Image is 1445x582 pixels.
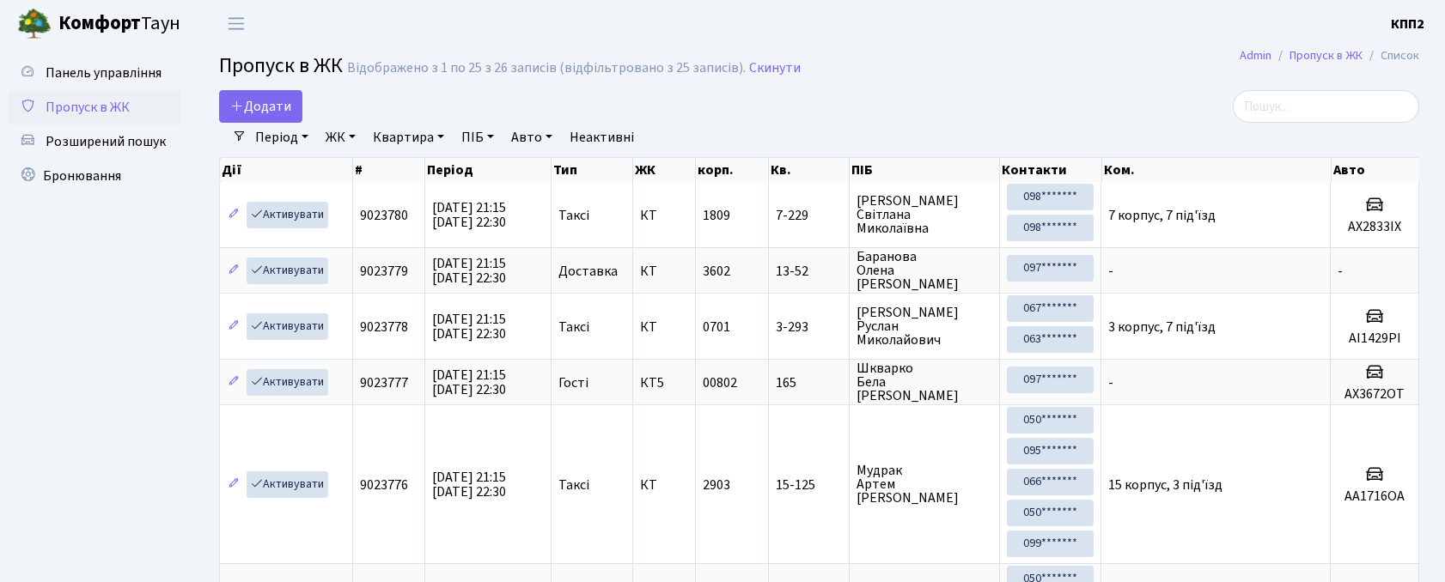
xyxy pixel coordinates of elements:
span: Гості [558,376,588,390]
span: 7-229 [776,209,842,222]
span: 15 корпус, 3 під'їзд [1108,476,1222,494]
span: Баранова Олена [PERSON_NAME] [857,250,992,291]
span: 3 корпус, 7 під'їзд [1108,318,1216,336]
a: Пропуск в ЖК [9,90,180,124]
a: Панель управління [9,56,180,90]
img: logo.png [17,7,52,41]
span: [DATE] 21:15 [DATE] 22:30 [432,366,506,399]
span: Пропуск в ЖК [46,98,130,117]
a: Період [248,123,315,152]
span: КТ [640,264,688,278]
a: ЖК [319,123,363,152]
a: Активувати [247,202,328,228]
b: КПП2 [1391,15,1424,33]
span: 9023779 [360,262,408,281]
span: 7 корпус, 7 під'їзд [1108,206,1216,225]
span: - [1108,373,1113,392]
span: Доставка [558,264,618,278]
span: КТ5 [640,376,688,390]
li: Список [1363,46,1419,65]
span: 165 [776,376,842,390]
span: [PERSON_NAME] Руслан Миколайович [857,306,992,347]
div: Відображено з 1 по 25 з 26 записів (відфільтровано з 25 записів). [347,60,746,76]
b: Комфорт [58,9,141,37]
a: Розширений пошук [9,124,180,159]
a: Активувати [247,313,328,340]
span: 3602 [703,262,730,281]
a: Активувати [247,471,328,498]
th: Дії [220,158,353,182]
span: [DATE] 21:15 [DATE] 22:30 [432,468,506,501]
span: Додати [230,97,291,116]
span: 3-293 [776,320,842,334]
button: Переключити навігацію [215,9,258,38]
span: Таксі [558,478,589,492]
h5: АІ1429РІ [1338,330,1411,347]
a: Admin [1240,46,1271,64]
a: Бронювання [9,159,180,193]
input: Пошук... [1233,90,1419,123]
span: [DATE] 21:15 [DATE] 22:30 [432,254,506,288]
span: 1809 [703,206,730,225]
th: ЖК [633,158,696,182]
th: корп. [696,158,769,182]
span: 15-125 [776,478,842,492]
span: 13-52 [776,264,842,278]
nav: breadcrumb [1214,38,1445,74]
span: Таун [58,9,180,39]
span: КТ [640,209,688,222]
span: Розширений пошук [46,132,166,151]
a: ПІБ [454,123,501,152]
h5: AX3672OT [1338,386,1411,403]
span: Панель управління [46,64,162,82]
span: Шкварко Бела [PERSON_NAME] [857,361,992,403]
span: 9023778 [360,318,408,336]
th: Контакти [1000,158,1101,182]
span: 9023780 [360,206,408,225]
span: - [1338,262,1343,281]
h5: AA1716OA [1338,488,1411,505]
span: Пропуск в ЖК [219,51,343,81]
th: # [353,158,425,182]
span: КТ [640,478,688,492]
span: 9023776 [360,476,408,494]
span: Таксі [558,320,589,334]
th: Авто [1332,158,1420,182]
a: Скинути [749,60,801,76]
span: 2903 [703,476,730,494]
span: [PERSON_NAME] Світлана Миколаївна [857,194,992,235]
a: Квартира [366,123,451,152]
span: КТ [640,320,688,334]
a: КПП2 [1391,14,1424,34]
th: Тип [552,158,633,182]
span: 00802 [703,373,737,392]
span: Таксі [558,209,589,222]
a: Додати [219,90,302,123]
a: Неактивні [563,123,641,152]
span: 0701 [703,318,730,336]
span: Бронювання [43,167,121,185]
span: - [1108,262,1113,281]
h5: AX2833IX [1338,219,1411,235]
th: Кв. [769,158,850,182]
span: [DATE] 21:15 [DATE] 22:30 [432,310,506,343]
a: Пропуск в ЖК [1290,46,1363,64]
a: Активувати [247,369,328,396]
th: Період [425,158,552,182]
th: ПІБ [850,158,1000,182]
span: Мудрак Артем [PERSON_NAME] [857,464,992,505]
th: Ком. [1102,158,1332,182]
span: 9023777 [360,373,408,392]
a: Активувати [247,258,328,284]
span: [DATE] 21:15 [DATE] 22:30 [432,198,506,232]
a: Авто [504,123,559,152]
